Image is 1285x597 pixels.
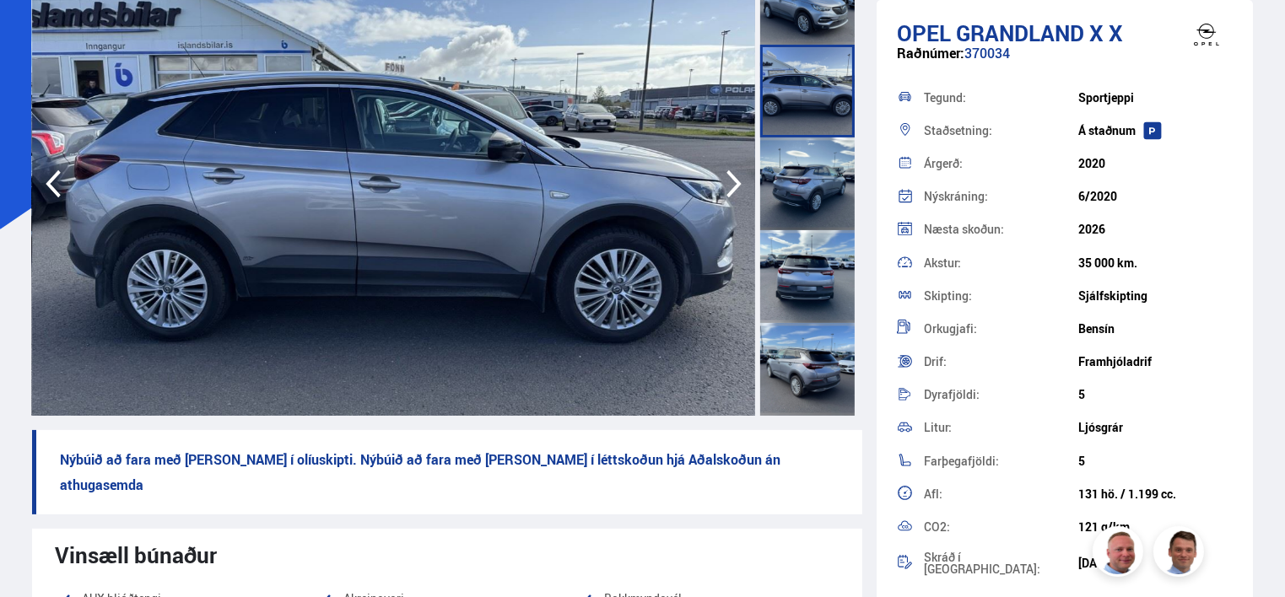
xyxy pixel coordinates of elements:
div: Vinsæll búnaður [56,542,839,567]
div: 35 000 km. [1078,256,1233,270]
div: 121 g/km [1078,520,1233,534]
div: 5 [1078,454,1233,468]
div: 6/2020 [1078,190,1233,203]
div: Litur: [924,422,1078,433]
span: Opel [897,18,951,48]
div: Nýskráning: [924,191,1078,202]
div: Afl: [924,488,1078,500]
span: Grandland X X [956,18,1123,48]
div: Dyrafjöldi: [924,389,1078,401]
div: 5 [1078,388,1233,401]
span: Raðnúmer: [897,44,964,62]
div: Sportjeppi [1078,91,1233,105]
div: 370034 [897,46,1234,78]
div: Næsta skoðun: [924,223,1078,235]
div: [DATE] [1078,557,1233,570]
div: Tegund: [924,92,1078,104]
div: 2026 [1078,223,1233,236]
p: Nýbúið að fara með [PERSON_NAME] í olíuskipti. Nýbúið að fara með [PERSON_NAME] í léttskoðun hjá ... [32,430,862,514]
div: 131 hö. / 1.199 cc. [1078,487,1233,501]
div: Bensín [1078,322,1233,336]
div: 2020 [1078,157,1233,170]
div: CO2: [924,521,1078,533]
div: Orkugjafi: [924,323,1078,335]
img: FbJEzSuNWCJXmdc-.webp [1156,529,1207,579]
img: siFngHWaQ9KaOqBr.png [1095,529,1146,579]
div: Árgerð: [924,158,1078,169]
div: Drif: [924,356,1078,368]
div: Staðsetning: [924,125,1078,137]
button: Opna LiveChat spjallviðmót [13,7,64,57]
div: Farþegafjöldi: [924,455,1078,467]
img: brand logo [1173,8,1240,61]
div: Skráð í [GEOGRAPHIC_DATA]: [924,551,1078,575]
div: Skipting: [924,290,1078,302]
div: Ljósgrár [1078,421,1233,434]
div: Á staðnum [1078,124,1233,137]
div: Framhjóladrif [1078,355,1233,368]
div: Sjálfskipting [1078,289,1233,303]
div: Akstur: [924,257,1078,269]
